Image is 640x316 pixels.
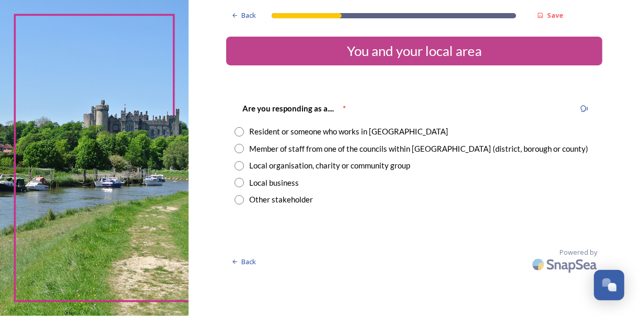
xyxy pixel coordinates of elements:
button: Open Chat [594,270,624,300]
div: Member of staff from one of the councils within [GEOGRAPHIC_DATA] (district, borough or county) [249,143,588,155]
div: Resident or someone who works in [GEOGRAPHIC_DATA] [249,126,448,138]
span: Powered by [560,247,597,257]
strong: Save [547,10,563,20]
span: Back [241,10,256,20]
strong: Are you responding as a.... [242,104,334,113]
div: You and your local area [230,41,598,61]
div: Local organisation, charity or community group [249,160,410,172]
div: Other stakeholder [249,194,313,206]
img: SnapSea Logo [529,252,602,277]
div: Local business [249,177,299,189]
span: Back [241,257,256,267]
